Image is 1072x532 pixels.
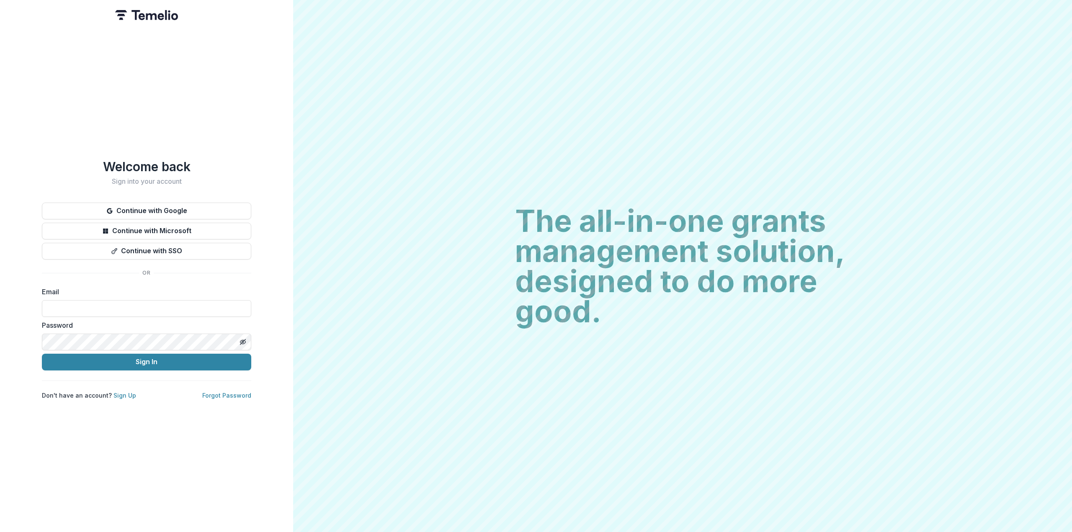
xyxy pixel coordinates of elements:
[42,320,246,330] label: Password
[115,10,178,20] img: Temelio
[236,335,250,349] button: Toggle password visibility
[42,159,251,174] h1: Welcome back
[42,391,136,400] p: Don't have an account?
[42,177,251,185] h2: Sign into your account
[42,223,251,239] button: Continue with Microsoft
[202,392,251,399] a: Forgot Password
[42,287,246,297] label: Email
[42,354,251,370] button: Sign In
[42,243,251,260] button: Continue with SSO
[113,392,136,399] a: Sign Up
[42,203,251,219] button: Continue with Google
